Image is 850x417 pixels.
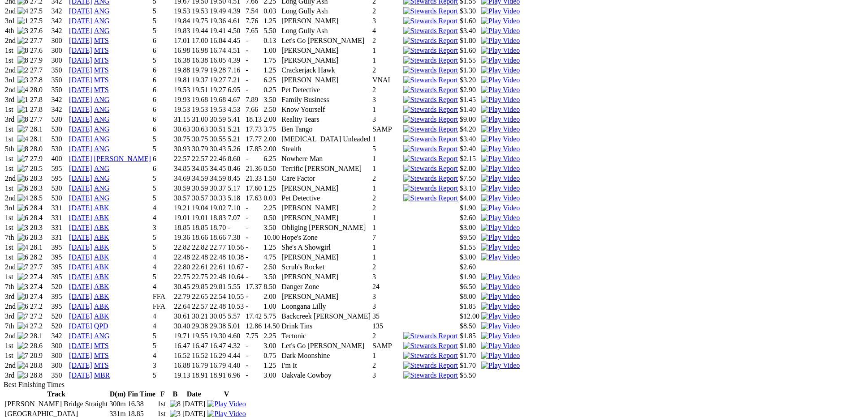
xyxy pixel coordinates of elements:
img: 7 [17,165,28,173]
td: 2nd [4,7,16,16]
a: [DATE] [69,135,92,143]
td: 27.5 [30,17,50,26]
img: 4 [17,135,28,143]
td: Long Gully Ash [281,7,371,16]
img: 6 [17,174,28,183]
img: Play Video [481,115,520,123]
td: 19.84 [173,17,190,26]
a: View replay [207,400,246,408]
a: ABK [94,224,109,231]
td: Long Gully Ash [281,26,371,35]
a: [DATE] [69,66,92,74]
img: Play Video [481,302,520,311]
td: 7.54 [245,7,262,16]
a: ABK [94,214,109,221]
a: ANG [94,17,110,25]
a: View replay [481,342,520,349]
img: Play Video [207,400,246,408]
td: 0.03 [263,7,280,16]
img: Play Video [481,96,520,104]
a: MTS [94,342,109,349]
a: View replay [481,86,520,94]
td: 5 [152,26,173,35]
a: MTS [94,56,109,64]
a: [DATE] [69,174,92,182]
a: ANG [94,174,110,182]
a: ANG [94,27,110,34]
a: [DATE] [69,371,92,379]
td: 1 [372,46,402,55]
a: [DATE] [69,194,92,202]
a: [DATE] [69,165,92,172]
a: View replay [481,234,520,241]
td: 16.84 [209,36,226,45]
img: Play Video [481,243,520,251]
a: [DATE] [69,253,92,261]
td: 4 [372,26,402,35]
td: 19.49 [209,7,226,16]
a: [DATE] [69,155,92,162]
img: Stewards Report [403,332,458,340]
a: View replay [481,224,520,231]
a: [DATE] [69,234,92,241]
img: Stewards Report [403,56,458,64]
a: [DATE] [69,283,92,290]
a: ANG [94,125,110,133]
img: Play Video [481,322,520,330]
img: 7 [17,263,28,271]
img: Play Video [481,17,520,25]
a: ANG [94,145,110,153]
a: View replay [481,145,520,153]
img: Stewards Report [403,47,458,55]
img: Play Video [481,293,520,301]
a: MTS [94,37,109,44]
a: View replay [481,174,520,182]
a: View replay [481,155,520,162]
a: [DATE] [69,293,92,300]
td: 19.44 [191,26,208,35]
img: 2 [17,273,28,281]
a: View replay [481,214,520,221]
a: ABK [94,312,109,320]
td: 4.61 [227,17,244,26]
img: 4 [17,194,28,202]
a: View replay [481,322,520,330]
img: Stewards Report [403,194,458,202]
td: 342 [51,7,68,16]
a: [DATE] [69,115,92,123]
a: View replay [481,165,520,172]
td: 7.65 [245,26,262,35]
td: 5 [152,17,173,26]
a: [DATE] [69,214,92,221]
a: [DATE] [69,76,92,84]
img: 6 [17,204,28,212]
a: View replay [481,312,520,320]
td: 3 [372,17,402,26]
td: 16.98 [191,46,208,55]
td: 0.13 [263,36,280,45]
a: MTS [94,76,109,84]
img: 8 [17,293,28,301]
td: 19.75 [191,17,208,26]
td: $3.30 [459,7,480,16]
a: View replay [481,283,520,290]
td: 19.53 [191,7,208,16]
img: 8 [17,115,28,123]
td: Let's Go [PERSON_NAME] [281,36,371,45]
img: Stewards Report [403,174,458,183]
a: ABK [94,293,109,300]
a: ANG [94,135,110,143]
a: [DATE] [69,332,92,340]
a: [DATE] [69,145,92,153]
a: View replay [481,135,520,143]
td: 5.50 [263,26,280,35]
a: ABK [94,204,109,212]
img: 4 [17,322,28,330]
img: Play Video [481,125,520,133]
img: Play Video [481,27,520,35]
a: [DATE] [69,37,92,44]
img: Play Video [481,76,520,84]
a: [DATE] [69,322,92,330]
a: ABK [94,243,109,251]
a: [DATE] [69,342,92,349]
